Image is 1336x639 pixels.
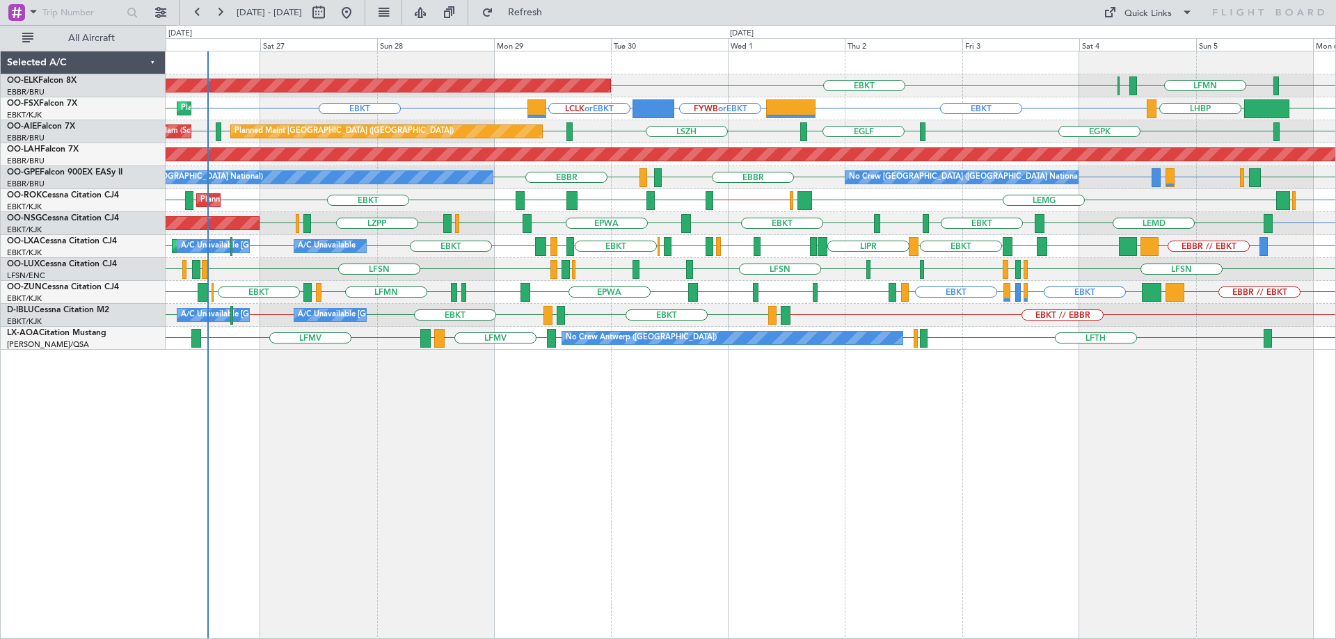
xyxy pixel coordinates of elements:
a: EBKT/KJK [7,316,42,327]
a: EBKT/KJK [7,110,42,120]
div: [DATE] [730,28,754,40]
a: LFSN/ENC [7,270,45,281]
div: Quick Links [1124,7,1172,21]
div: [DATE] [168,28,192,40]
a: OO-ROKCessna Citation CJ4 [7,191,119,200]
div: A/C Unavailable [GEOGRAPHIC_DATA] ([GEOGRAPHIC_DATA] National) [181,236,440,257]
div: A/C Unavailable [298,236,356,257]
a: EBBR/BRU [7,87,45,97]
span: D-IBLU [7,306,34,314]
div: Planned Maint Kortrijk-[GEOGRAPHIC_DATA] [176,236,338,257]
div: Thu 2 [845,38,962,51]
div: No Crew Antwerp ([GEOGRAPHIC_DATA]) [566,327,717,348]
span: LX-AOA [7,329,39,337]
span: OO-AIE [7,122,37,131]
div: Sat 4 [1079,38,1196,51]
div: Sat 27 [260,38,377,51]
button: All Aircraft [15,27,151,49]
span: OO-LAH [7,145,40,154]
div: Sun 5 [1196,38,1313,51]
a: [PERSON_NAME]/QSA [7,339,89,350]
a: EBKT/KJK [7,202,42,212]
a: OO-GPEFalcon 900EX EASy II [7,168,122,177]
a: OO-NSGCessna Citation CJ4 [7,214,119,223]
a: OO-FSXFalcon 7X [7,99,77,108]
span: OO-ROK [7,191,42,200]
a: OO-LAHFalcon 7X [7,145,79,154]
span: OO-NSG [7,214,42,223]
button: Refresh [475,1,559,24]
div: A/C Unavailable [GEOGRAPHIC_DATA] ([GEOGRAPHIC_DATA] National) [181,305,440,325]
div: Sun 28 [377,38,494,51]
span: Refresh [496,8,555,17]
div: Planned Maint [GEOGRAPHIC_DATA] ([GEOGRAPHIC_DATA]) [234,121,454,142]
a: EBKT/KJK [7,293,42,304]
a: EBBR/BRU [7,179,45,189]
a: OO-LUXCessna Citation CJ4 [7,260,117,268]
div: A/C Unavailable [GEOGRAPHIC_DATA]-[GEOGRAPHIC_DATA] [298,305,520,325]
span: OO-FSX [7,99,39,108]
span: OO-LUX [7,260,40,268]
div: Mon 29 [494,38,611,51]
div: Tue 30 [611,38,728,51]
input: Trip Number [42,2,122,23]
span: All Aircraft [36,33,147,43]
div: Planned Maint Kortrijk-[GEOGRAPHIC_DATA] [181,98,343,119]
span: OO-LXA [7,237,40,245]
a: OO-ELKFalcon 8X [7,76,77,85]
a: EBKT/KJK [7,225,42,235]
div: Wed 1 [728,38,845,51]
a: LX-AOACitation Mustang [7,329,106,337]
span: OO-GPE [7,168,40,177]
div: Planned Maint Kortrijk-[GEOGRAPHIC_DATA] [200,190,363,211]
span: [DATE] - [DATE] [237,6,302,19]
button: Quick Links [1097,1,1200,24]
span: OO-ZUN [7,283,42,291]
a: EBBR/BRU [7,133,45,143]
a: OO-AIEFalcon 7X [7,122,75,131]
a: EBBR/BRU [7,156,45,166]
a: EBKT/KJK [7,248,42,258]
a: OO-ZUNCessna Citation CJ4 [7,283,119,291]
div: Fri 26 [143,38,260,51]
a: OO-LXACessna Citation CJ4 [7,237,117,245]
div: No Crew [GEOGRAPHIC_DATA] ([GEOGRAPHIC_DATA] National) [849,167,1082,188]
a: D-IBLUCessna Citation M2 [7,306,109,314]
div: Fri 3 [962,38,1079,51]
span: OO-ELK [7,76,38,85]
